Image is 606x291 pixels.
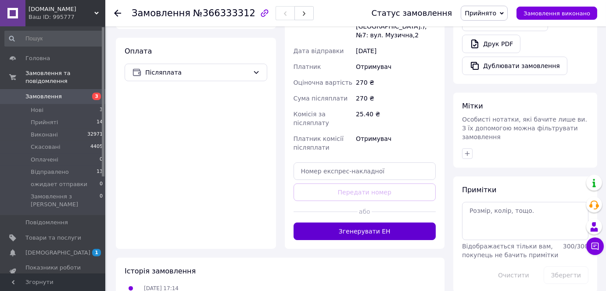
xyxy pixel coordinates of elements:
[25,219,68,226] span: Повідомлення
[193,8,255,18] span: №366333312
[25,264,81,280] span: Показники роботи компанії
[31,119,58,126] span: Прийняті
[100,180,103,188] span: 0
[354,43,437,59] div: [DATE]
[29,5,94,13] span: ROVIAN.COM.UA
[294,135,344,151] span: Платник комісії післяплати
[25,93,62,101] span: Замовлення
[31,143,61,151] span: Скасовані
[125,267,196,275] span: Історія замовлення
[25,69,105,85] span: Замовлення та повідомлення
[372,9,452,18] div: Статус замовлення
[462,186,496,194] span: Примітки
[31,193,100,208] span: Замовлення з [PERSON_NAME]
[87,131,103,139] span: 32971
[354,90,437,106] div: 270 ₴
[97,119,103,126] span: 14
[31,131,58,139] span: Виконані
[100,193,103,208] span: 0
[563,243,588,250] span: 300 / 300
[294,162,436,180] input: Номер експрес-накладної
[462,243,558,259] span: Відображається тільки вам, покупець не бачить примітки
[145,68,249,77] span: Післяплата
[586,237,604,255] button: Чат з покупцем
[114,9,121,18] div: Повернутися назад
[294,95,348,102] span: Сума післяплати
[31,180,87,188] span: ожидает отправки
[100,106,103,114] span: 3
[294,47,344,54] span: Дата відправки
[92,249,101,256] span: 1
[462,116,587,140] span: Особисті нотатки, які бачите лише ви. З їх допомогою можна фільтрувати замовлення
[294,111,329,126] span: Комісія за післяплату
[4,31,104,47] input: Пошук
[294,63,321,70] span: Платник
[31,156,58,164] span: Оплачені
[25,234,81,242] span: Товари та послуги
[132,8,190,18] span: Замовлення
[516,7,597,20] button: Замовлення виконано
[97,168,103,176] span: 13
[100,156,103,164] span: 0
[462,102,483,110] span: Мітки
[524,10,590,17] span: Замовлення виконано
[294,79,352,86] span: Оціночна вартість
[31,168,69,176] span: Відправлено
[462,57,567,75] button: Дублювати замовлення
[25,249,90,257] span: [DEMOGRAPHIC_DATA]
[354,75,437,90] div: 270 ₴
[25,54,50,62] span: Головна
[354,131,437,155] div: Отримувач
[354,59,437,75] div: Отримувач
[465,10,496,17] span: Прийнято
[29,13,105,21] div: Ваш ID: 995777
[358,207,372,216] span: або
[92,93,101,100] span: 3
[90,143,103,151] span: 4405
[31,106,43,114] span: Нові
[462,35,520,53] a: Друк PDF
[354,106,437,131] div: 25.40 ₴
[125,47,152,55] span: Оплата
[294,223,436,240] button: Згенерувати ЕН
